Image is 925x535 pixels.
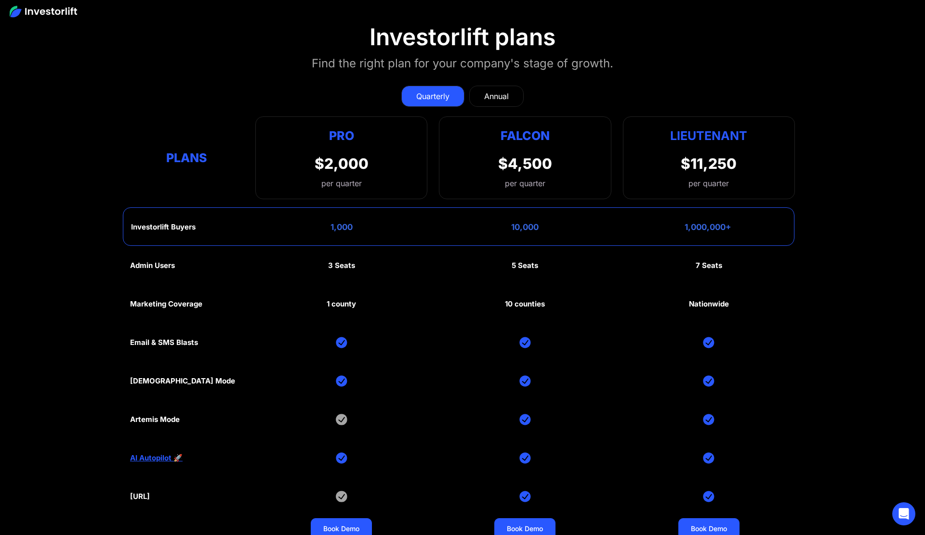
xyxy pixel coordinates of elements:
[312,55,613,72] div: Find the right plan for your company's stage of growth.
[505,300,545,308] div: 10 counties
[130,300,202,308] div: Marketing Coverage
[681,155,737,172] div: $11,250
[512,261,538,270] div: 5 Seats
[130,261,175,270] div: Admin Users
[501,127,550,145] div: Falcon
[328,261,355,270] div: 3 Seats
[130,377,235,385] div: [DEMOGRAPHIC_DATA] Mode
[688,178,729,189] div: per quarter
[130,338,198,347] div: Email & SMS Blasts
[511,222,539,232] div: 10,000
[315,155,369,172] div: $2,000
[892,502,915,525] div: Open Intercom Messenger
[130,492,150,501] div: [URL]
[416,90,449,102] div: Quarterly
[685,222,731,232] div: 1,000,000+
[689,300,729,308] div: Nationwide
[315,127,369,145] div: Pro
[330,222,353,232] div: 1,000
[130,148,244,167] div: Plans
[696,261,722,270] div: 7 Seats
[327,300,356,308] div: 1 county
[505,178,545,189] div: per quarter
[484,90,509,102] div: Annual
[670,128,747,143] strong: Lieutenant
[370,23,555,51] div: Investorlift plans
[315,178,369,189] div: per quarter
[131,223,196,231] div: Investorlift Buyers
[130,415,180,424] div: Artemis Mode
[130,454,183,462] a: AI Autopilot 🚀
[498,155,552,172] div: $4,500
